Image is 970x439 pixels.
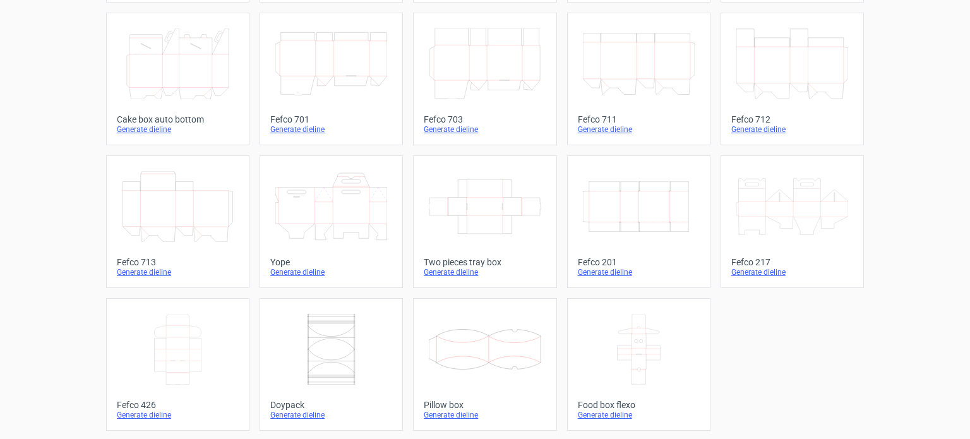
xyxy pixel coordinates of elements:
div: Generate dieline [117,124,239,135]
div: Fefco 713 [117,257,239,267]
div: Food box flexo [578,400,700,410]
div: Generate dieline [424,124,546,135]
div: Generate dieline [578,267,700,277]
a: Fefco 201Generate dieline [567,155,710,288]
div: Cake box auto bottom [117,114,239,124]
div: Generate dieline [270,410,392,420]
div: Fefco 201 [578,257,700,267]
div: Fefco 711 [578,114,700,124]
div: Yope [270,257,392,267]
div: Fefco 217 [731,257,853,267]
div: Generate dieline [731,124,853,135]
div: Doypack [270,400,392,410]
div: Generate dieline [117,267,239,277]
a: Fefco 703Generate dieline [413,13,556,145]
div: Generate dieline [578,410,700,420]
div: Generate dieline [424,267,546,277]
div: Two pieces tray box [424,257,546,267]
a: Two pieces tray boxGenerate dieline [413,155,556,288]
a: Food box flexoGenerate dieline [567,298,710,431]
a: Cake box auto bottomGenerate dieline [106,13,249,145]
a: DoypackGenerate dieline [260,298,403,431]
div: Generate dieline [731,267,853,277]
div: Generate dieline [270,124,392,135]
div: Generate dieline [424,410,546,420]
div: Fefco 712 [731,114,853,124]
div: Generate dieline [578,124,700,135]
div: Fefco 703 [424,114,546,124]
div: Pillow box [424,400,546,410]
a: Fefco 712Generate dieline [721,13,864,145]
a: Fefco 701Generate dieline [260,13,403,145]
a: Pillow boxGenerate dieline [413,298,556,431]
div: Generate dieline [117,410,239,420]
div: Generate dieline [270,267,392,277]
a: Fefco 713Generate dieline [106,155,249,288]
a: YopeGenerate dieline [260,155,403,288]
a: Fefco 426Generate dieline [106,298,249,431]
div: Fefco 426 [117,400,239,410]
a: Fefco 217Generate dieline [721,155,864,288]
div: Fefco 701 [270,114,392,124]
a: Fefco 711Generate dieline [567,13,710,145]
